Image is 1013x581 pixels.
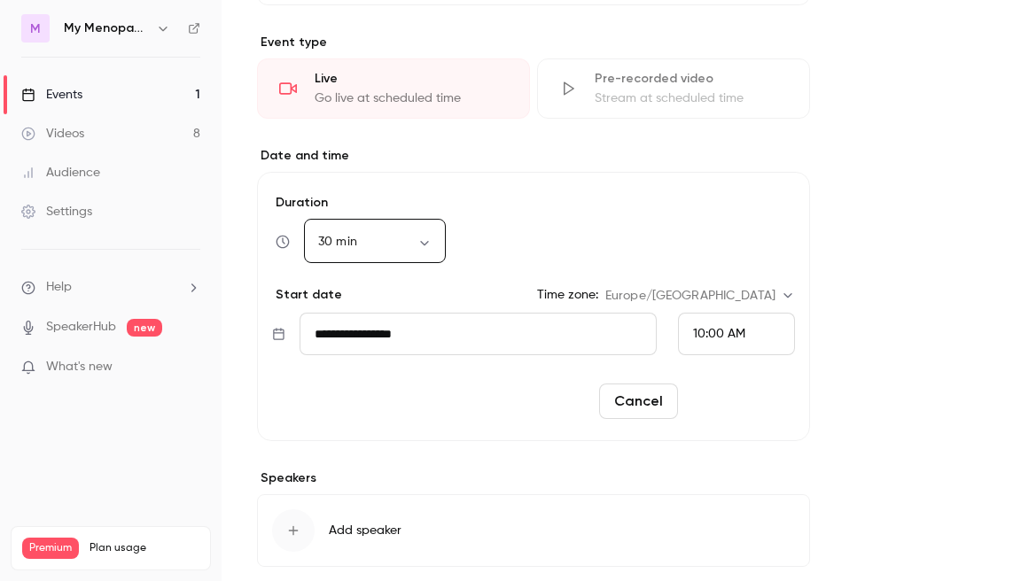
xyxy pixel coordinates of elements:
span: M [30,19,41,38]
div: Go live at scheduled time [315,89,508,107]
div: Stream at scheduled time [595,89,788,107]
div: From [678,313,795,355]
div: Pre-recorded video [595,70,788,88]
span: 10:00 AM [693,328,745,340]
label: Date and time [257,147,810,165]
div: Audience [21,164,100,182]
span: Add speaker [329,522,401,539]
div: Live [315,70,508,88]
div: Pre-recorded videoStream at scheduled time [537,58,810,119]
div: Settings [21,203,92,221]
h6: My Menopause Centre - Dr Drop In [64,19,149,37]
span: What's new [46,358,113,376]
label: Time zone: [537,286,598,304]
label: Duration [272,194,795,212]
button: Cancel [599,383,678,419]
div: 30 min [304,233,446,251]
div: Videos [21,125,84,143]
button: Reschedule [685,383,795,419]
div: LiveGo live at scheduled time [257,58,530,119]
span: new [127,319,162,337]
iframe: Noticeable Trigger [179,360,200,376]
label: Speakers [257,469,810,487]
p: Event type [257,34,810,51]
span: Help [46,278,72,297]
span: Plan usage [90,541,199,555]
div: Events [21,86,82,104]
span: Premium [22,538,79,559]
button: Add speaker [257,494,810,567]
div: Europe/[GEOGRAPHIC_DATA] [605,287,795,305]
a: SpeakerHub [46,318,116,337]
p: Start date [272,286,342,304]
li: help-dropdown-opener [21,278,200,297]
input: Tue, Feb 17, 2026 [300,313,657,355]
